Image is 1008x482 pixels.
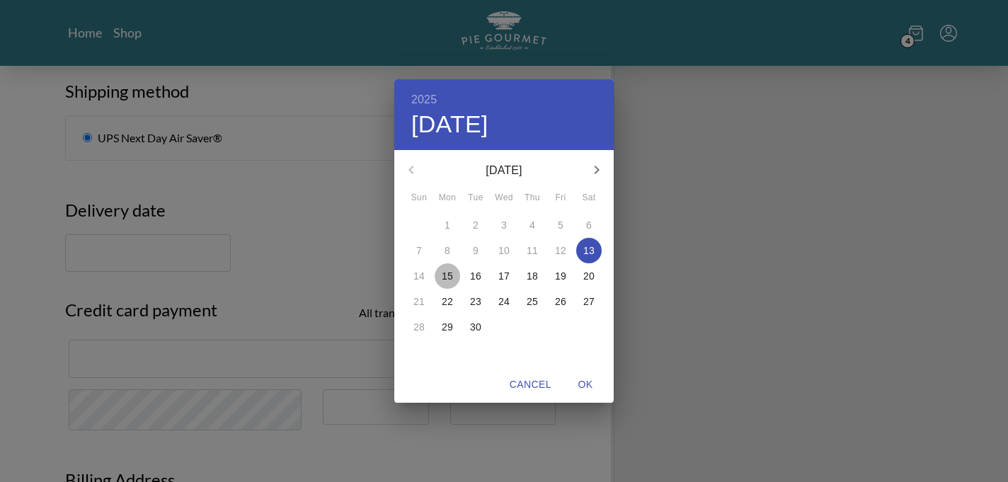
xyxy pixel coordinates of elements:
span: Tue [463,191,488,205]
button: 29 [435,314,460,340]
p: 13 [583,243,595,258]
p: 26 [555,294,566,309]
span: Fri [548,191,573,205]
span: Thu [520,191,545,205]
span: OK [568,376,602,394]
p: 20 [583,269,595,283]
button: 20 [576,263,602,289]
p: 15 [442,269,453,283]
span: Sat [576,191,602,205]
span: Mon [435,191,460,205]
button: 30 [463,314,488,340]
button: 27 [576,289,602,314]
button: 26 [548,289,573,314]
p: 27 [583,294,595,309]
button: 2025 [411,90,437,110]
button: OK [563,372,608,398]
p: 19 [555,269,566,283]
span: Cancel [510,376,551,394]
button: Cancel [504,372,557,398]
button: 25 [520,289,545,314]
span: Sun [406,191,432,205]
p: 24 [498,294,510,309]
p: 16 [470,269,481,283]
span: Wed [491,191,517,205]
p: 30 [470,320,481,334]
button: 18 [520,263,545,289]
p: 25 [527,294,538,309]
button: 13 [576,238,602,263]
button: 16 [463,263,488,289]
p: 22 [442,294,453,309]
button: 15 [435,263,460,289]
p: 29 [442,320,453,334]
p: [DATE] [428,162,580,179]
p: 23 [470,294,481,309]
p: 17 [498,269,510,283]
button: [DATE] [411,110,488,139]
button: 24 [491,289,517,314]
button: 23 [463,289,488,314]
button: 17 [491,263,517,289]
button: 19 [548,263,573,289]
button: 22 [435,289,460,314]
p: 18 [527,269,538,283]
